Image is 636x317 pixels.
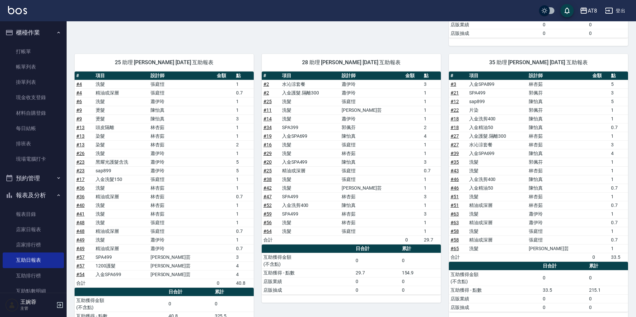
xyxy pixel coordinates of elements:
[76,263,85,268] a: #57
[451,90,459,95] a: #21
[76,142,85,147] a: #13
[449,253,468,261] td: 合計
[234,88,254,97] td: 0.7
[94,192,149,201] td: 精油或深層
[234,218,254,227] td: 1
[609,244,628,253] td: 1
[94,184,149,192] td: 洗髮
[340,227,404,236] td: 張庭愷
[609,210,628,218] td: 1
[263,220,272,225] a: #56
[422,166,441,175] td: 0.7
[451,185,459,191] a: #46
[76,168,85,173] a: #23
[76,254,85,260] a: #57
[340,72,404,80] th: 設計師
[76,220,85,225] a: #48
[587,29,628,38] td: 0
[527,244,591,253] td: [PERSON_NAME]芸
[468,123,527,132] td: 入金精油50
[149,210,215,218] td: 林杏茹
[76,81,82,87] a: #4
[149,106,215,114] td: 陳怡真
[76,159,85,165] a: #23
[83,59,246,66] span: 25 助理 [PERSON_NAME] [DATE] 互助報表
[280,97,340,106] td: 洗髮
[451,151,459,156] a: #39
[3,170,64,187] button: 預約管理
[262,253,354,268] td: 互助獲得金額 (不含點)
[422,158,441,166] td: 3
[262,72,441,244] table: a dense table
[270,59,433,66] span: 28 助理 [PERSON_NAME] [DATE] 互助報表
[262,236,280,244] td: 合計
[3,59,64,75] a: 帳單列表
[149,227,215,236] td: 張庭愷
[94,88,149,97] td: 精油或深層
[5,298,19,312] img: Person
[215,72,234,80] th: 金額
[234,227,254,236] td: 0.7
[3,268,64,283] a: 互助排行榜
[76,116,82,121] a: #9
[449,72,468,80] th: #
[340,114,404,123] td: 蕭伊玲
[234,72,254,80] th: 點
[451,142,459,147] a: #27
[609,88,628,97] td: 3
[422,218,441,227] td: 1
[340,192,404,201] td: 林杏茹
[280,210,340,218] td: SPA499
[94,114,149,123] td: 燙髮
[20,305,54,311] p: 主管
[609,97,628,106] td: 5
[541,29,587,38] td: 0
[340,132,404,140] td: 陳怡真
[8,6,27,14] img: Logo
[3,237,64,252] a: 店家排行榜
[280,106,340,114] td: 洗髮
[340,210,404,218] td: 林杏茹
[234,158,254,166] td: 5
[609,184,628,192] td: 0.7
[422,123,441,132] td: 2
[234,97,254,106] td: 1
[468,72,527,80] th: 項目
[340,80,404,88] td: 蕭伊玲
[609,158,628,166] td: 1
[451,177,459,182] a: #46
[280,88,340,97] td: 入金護髮.隔離300
[234,201,254,210] td: 1
[280,80,340,88] td: 水沁涼套餐
[340,218,404,227] td: 林杏茹
[340,184,404,192] td: [PERSON_NAME]芸
[94,106,149,114] td: 燙髮
[468,140,527,149] td: 水沁涼套餐
[340,166,404,175] td: 張庭愷
[602,5,628,17] button: 登出
[468,149,527,158] td: 入金SPA699
[400,253,441,268] td: 0
[263,203,272,208] a: #52
[75,72,254,288] table: a dense table
[422,236,441,244] td: 29.7
[280,140,340,149] td: 洗髮
[263,116,272,121] a: #14
[468,106,527,114] td: 片染
[149,149,215,158] td: 蕭伊玲
[527,175,591,184] td: 陳怡真
[94,175,149,184] td: 入金洗髮150
[234,140,254,149] td: 2
[422,114,441,123] td: 1
[422,227,441,236] td: 1
[588,7,597,15] div: AT8
[76,177,85,182] a: #17
[3,283,64,299] a: 互助點數明細
[234,123,254,132] td: 1
[76,194,85,199] a: #36
[422,184,441,192] td: 1
[262,72,280,80] th: #
[457,59,620,66] span: 35 助理 [PERSON_NAME] [DATE] 互助報表
[234,166,254,175] td: 5
[340,158,404,166] td: 陳怡真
